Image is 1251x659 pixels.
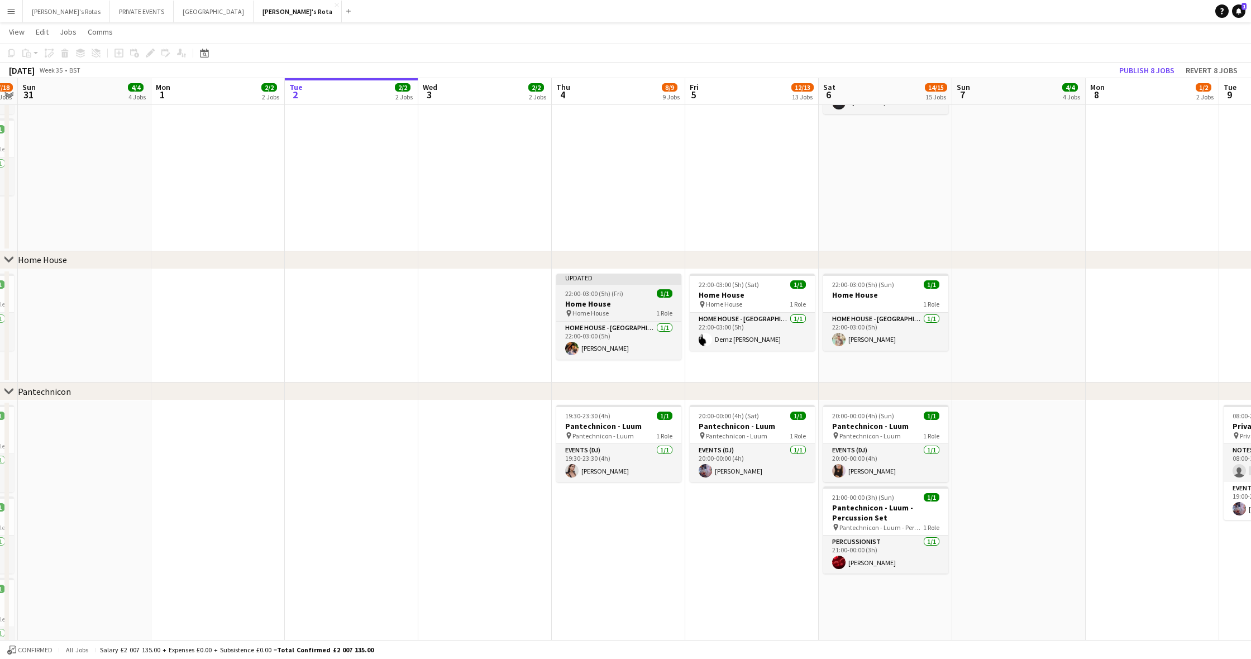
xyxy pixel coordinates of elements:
[690,444,815,482] app-card-role: Events (DJ)1/120:00-00:00 (4h)[PERSON_NAME]
[832,412,894,420] span: 20:00-00:00 (4h) (Sun)
[4,25,29,39] a: View
[83,25,117,39] a: Comms
[924,412,939,420] span: 1/1
[64,646,90,654] span: All jobs
[555,88,570,101] span: 4
[823,290,948,300] h3: Home House
[565,289,623,298] span: 22:00-03:00 (5h) (Fri)
[839,523,923,532] span: Pantechnicon - Luum - Percussion Set
[925,83,947,92] span: 14/15
[690,313,815,351] app-card-role: HOME HOUSE - [GEOGRAPHIC_DATA]1/122:00-03:00 (5h)Demz [PERSON_NAME]
[690,421,815,431] h3: Pantechnicon - Luum
[823,486,948,574] app-job-card: 21:00-00:00 (3h) (Sun)1/1Pantechnicon - Luum - Percussion Set Pantechnicon - Luum - Percussion Se...
[1181,63,1242,78] button: Revert 8 jobs
[556,322,681,360] app-card-role: HOME HOUSE - [GEOGRAPHIC_DATA]1/122:00-03:00 (5h)[PERSON_NAME]
[790,300,806,308] span: 1 Role
[690,405,815,482] app-job-card: 20:00-00:00 (4h) (Sat)1/1Pantechnicon - Luum Pantechnicon - Luum1 RoleEvents (DJ)1/120:00-00:00 (...
[656,432,672,440] span: 1 Role
[923,523,939,532] span: 1 Role
[423,82,437,92] span: Wed
[832,493,894,502] span: 21:00-00:00 (3h) (Sun)
[657,412,672,420] span: 1/1
[262,93,279,101] div: 2 Jobs
[706,300,742,308] span: Home House
[792,93,813,101] div: 13 Jobs
[662,93,680,101] div: 9 Jobs
[21,88,36,101] span: 31
[37,66,65,74] span: Week 35
[60,27,77,37] span: Jobs
[823,444,948,482] app-card-role: Events (DJ)1/120:00-00:00 (4h)[PERSON_NAME]
[1115,63,1179,78] button: Publish 8 jobs
[277,646,374,654] span: Total Confirmed £2 007 135.00
[832,280,894,289] span: 22:00-03:00 (5h) (Sun)
[657,289,672,298] span: 1/1
[955,88,970,101] span: 7
[572,432,634,440] span: Pantechnicon - Luum
[556,274,681,360] app-job-card: Updated22:00-03:00 (5h) (Fri)1/1Home House Home House1 RoleHOME HOUSE - [GEOGRAPHIC_DATA]1/122:00...
[18,254,67,265] div: Home House
[690,290,815,300] h3: Home House
[55,25,81,39] a: Jobs
[924,493,939,502] span: 1/1
[23,1,110,22] button: [PERSON_NAME]'s Rotas
[690,82,699,92] span: Fri
[1090,82,1105,92] span: Mon
[688,88,699,101] span: 5
[395,93,413,101] div: 2 Jobs
[100,646,374,654] div: Salary £2 007 135.00 + Expenses £0.00 + Subsistence £0.00 =
[1224,82,1236,92] span: Tue
[790,412,806,420] span: 1/1
[6,644,54,656] button: Confirmed
[1062,83,1078,92] span: 4/4
[556,421,681,431] h3: Pantechnicon - Luum
[22,82,36,92] span: Sun
[823,421,948,431] h3: Pantechnicon - Luum
[556,444,681,482] app-card-role: Events (DJ)1/119:30-23:30 (4h)[PERSON_NAME]
[556,82,570,92] span: Thu
[822,88,835,101] span: 6
[395,83,410,92] span: 2/2
[110,1,174,22] button: PRIVATE EVENTS
[690,274,815,351] div: 22:00-03:00 (5h) (Sat)1/1Home House Home House1 RoleHOME HOUSE - [GEOGRAPHIC_DATA]1/122:00-03:00 ...
[556,405,681,482] app-job-card: 19:30-23:30 (4h)1/1Pantechnicon - Luum Pantechnicon - Luum1 RoleEvents (DJ)1/119:30-23:30 (4h)[PE...
[1063,93,1080,101] div: 4 Jobs
[261,83,277,92] span: 2/2
[31,25,53,39] a: Edit
[823,536,948,574] app-card-role: Percussionist1/121:00-00:00 (3h)[PERSON_NAME]
[69,66,80,74] div: BST
[823,274,948,351] app-job-card: 22:00-03:00 (5h) (Sun)1/1Home House1 RoleHOME HOUSE - [GEOGRAPHIC_DATA]1/122:00-03:00 (5h)[PERSON...
[528,83,544,92] span: 2/2
[9,65,35,76] div: [DATE]
[699,280,759,289] span: 22:00-03:00 (5h) (Sat)
[154,88,170,101] span: 1
[174,1,254,22] button: [GEOGRAPHIC_DATA]
[18,646,52,654] span: Confirmed
[18,386,71,397] div: Pantechnicon
[656,309,672,317] span: 1 Role
[128,83,144,92] span: 4/4
[923,300,939,308] span: 1 Role
[556,274,681,283] div: Updated
[662,83,677,92] span: 8/9
[699,412,759,420] span: 20:00-00:00 (4h) (Sat)
[924,280,939,289] span: 1/1
[572,309,609,317] span: Home House
[565,412,610,420] span: 19:30-23:30 (4h)
[790,280,806,289] span: 1/1
[36,27,49,37] span: Edit
[9,27,25,37] span: View
[1232,4,1245,18] a: 1
[421,88,437,101] span: 3
[823,82,835,92] span: Sat
[791,83,814,92] span: 12/13
[288,88,303,101] span: 2
[823,405,948,482] app-job-card: 20:00-00:00 (4h) (Sun)1/1Pantechnicon - Luum Pantechnicon - Luum1 RoleEvents (DJ)1/120:00-00:00 (...
[1242,3,1247,10] span: 1
[1196,83,1211,92] span: 1/2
